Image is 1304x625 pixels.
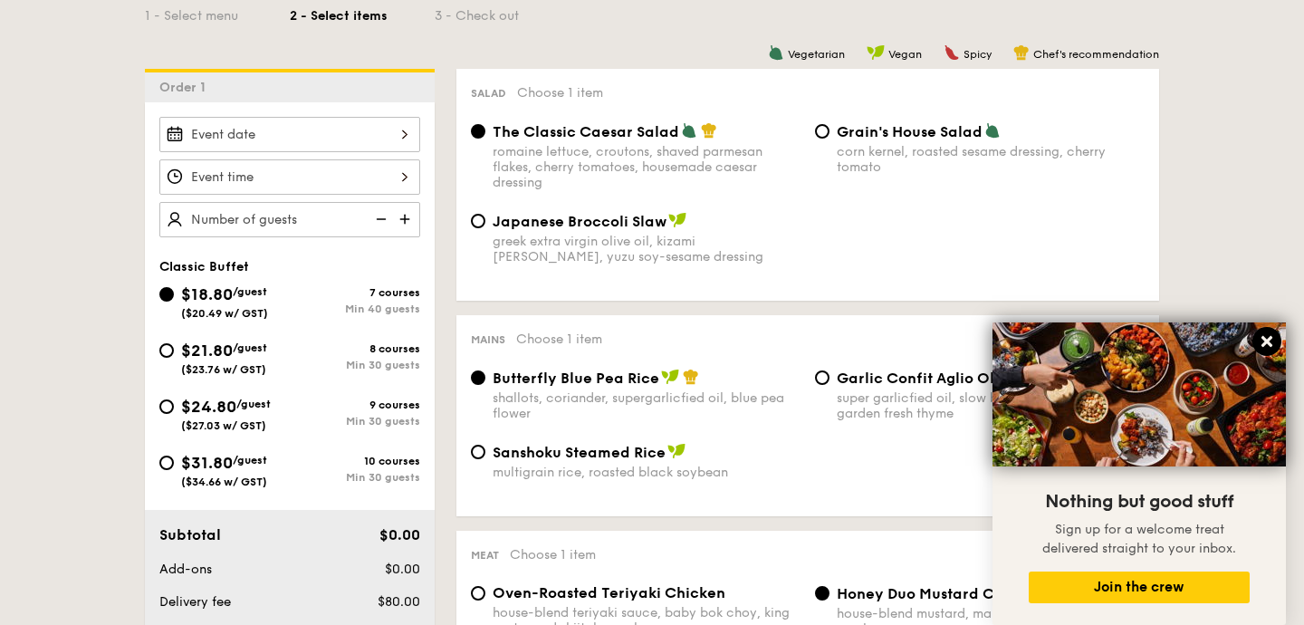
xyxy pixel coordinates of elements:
[290,303,420,315] div: Min 40 guests
[510,547,596,562] span: Choose 1 item
[1042,522,1236,556] span: Sign up for a welcome treat delivered straight to your inbox.
[181,363,266,376] span: ($23.76 w/ GST)
[1252,327,1281,356] button: Close
[493,584,725,601] span: Oven-Roasted Teriyaki Chicken
[159,594,231,610] span: Delivery fee
[815,370,829,385] input: Garlic Confit Aglio Oliosuper garlicfied oil, slow baked cherry tomatoes, garden fresh thyme
[681,122,697,139] img: icon-vegetarian.fe4039eb.svg
[701,122,717,139] img: icon-chef-hat.a58ddaea.svg
[815,586,829,601] input: Honey Duo Mustard Chickenhouse-blend mustard, maple soy baked potato, parsley
[837,144,1145,175] div: corn kernel, roasted sesame dressing, cherry tomato
[233,454,267,466] span: /guest
[181,453,233,473] span: $31.80
[159,399,174,414] input: $24.80/guest($27.03 w/ GST)9 coursesMin 30 guests
[233,285,267,298] span: /guest
[788,48,845,61] span: Vegetarian
[181,397,236,417] span: $24.80
[471,333,505,346] span: Mains
[493,234,801,264] div: greek extra virgin olive oil, kizami [PERSON_NAME], yuzu soy-sesame dressing
[181,419,266,432] span: ($27.03 w/ GST)
[290,286,420,299] div: 7 courses
[159,526,221,543] span: Subtotal
[159,562,212,577] span: Add-ons
[290,471,420,484] div: Min 30 guests
[493,370,659,387] span: Butterfly Blue Pea Rice
[837,585,1043,602] span: Honey Duo Mustard Chicken
[471,124,485,139] input: The Classic Caesar Saladromaine lettuce, croutons, shaved parmesan flakes, cherry tomatoes, house...
[493,144,801,190] div: romaine lettuce, croutons, shaved parmesan flakes, cherry tomatoes, housemade caesar dressing
[668,212,686,228] img: icon-vegan.f8ff3823.svg
[385,562,420,577] span: $0.00
[493,444,666,461] span: Sanshoku Steamed Rice
[667,443,686,459] img: icon-vegan.f8ff3823.svg
[393,202,420,236] img: icon-add.58712e84.svg
[181,476,267,488] span: ($34.66 w/ GST)
[471,87,506,100] span: Salad
[290,342,420,355] div: 8 courses
[837,123,983,140] span: Grain's House Salad
[379,526,420,543] span: $0.00
[493,123,679,140] span: The Classic Caesar Salad
[159,343,174,358] input: $21.80/guest($23.76 w/ GST)8 coursesMin 30 guests
[517,85,603,101] span: Choose 1 item
[964,48,992,61] span: Spicy
[493,465,801,480] div: multigrain rice, roasted black soybean
[768,44,784,61] img: icon-vegetarian.fe4039eb.svg
[493,390,801,421] div: shallots, coriander, supergarlicfied oil, blue pea flower
[181,341,233,361] span: $21.80
[471,445,485,459] input: Sanshoku Steamed Ricemultigrain rice, roasted black soybean
[944,44,960,61] img: icon-spicy.37a8142b.svg
[471,549,499,562] span: Meat
[493,213,666,230] span: Japanese Broccoli Slaw
[290,399,420,411] div: 9 courses
[290,359,420,371] div: Min 30 guests
[378,594,420,610] span: $80.00
[366,202,393,236] img: icon-reduce.1d2dbef1.svg
[159,202,420,237] input: Number of guests
[683,369,699,385] img: icon-chef-hat.a58ddaea.svg
[159,456,174,470] input: $31.80/guest($34.66 w/ GST)10 coursesMin 30 guests
[815,124,829,139] input: Grain's House Saladcorn kernel, roasted sesame dressing, cherry tomato
[181,307,268,320] span: ($20.49 w/ GST)
[290,415,420,428] div: Min 30 guests
[837,370,1008,387] span: Garlic Confit Aglio Olio
[181,284,233,304] span: $18.80
[1033,48,1159,61] span: Chef's recommendation
[159,287,174,302] input: $18.80/guest($20.49 w/ GST)7 coursesMin 40 guests
[992,322,1286,466] img: DSC07876-Edit02-Large.jpeg
[471,586,485,601] input: Oven-Roasted Teriyaki Chickenhouse-blend teriyaki sauce, baby bok choy, king oyster and shiitake ...
[159,159,420,195] input: Event time
[233,341,267,354] span: /guest
[159,117,420,152] input: Event date
[159,259,249,274] span: Classic Buffet
[290,455,420,467] div: 10 courses
[661,369,679,385] img: icon-vegan.f8ff3823.svg
[471,370,485,385] input: Butterfly Blue Pea Riceshallots, coriander, supergarlicfied oil, blue pea flower
[1029,572,1250,603] button: Join the crew
[984,122,1001,139] img: icon-vegetarian.fe4039eb.svg
[159,80,213,95] span: Order 1
[471,214,485,228] input: Japanese Broccoli Slawgreek extra virgin olive oil, kizami [PERSON_NAME], yuzu soy-sesame dressing
[516,332,602,347] span: Choose 1 item
[1045,491,1233,513] span: Nothing but good stuff
[888,48,922,61] span: Vegan
[1013,44,1030,61] img: icon-chef-hat.a58ddaea.svg
[837,390,1145,421] div: super garlicfied oil, slow baked cherry tomatoes, garden fresh thyme
[236,398,271,410] span: /guest
[867,44,885,61] img: icon-vegan.f8ff3823.svg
